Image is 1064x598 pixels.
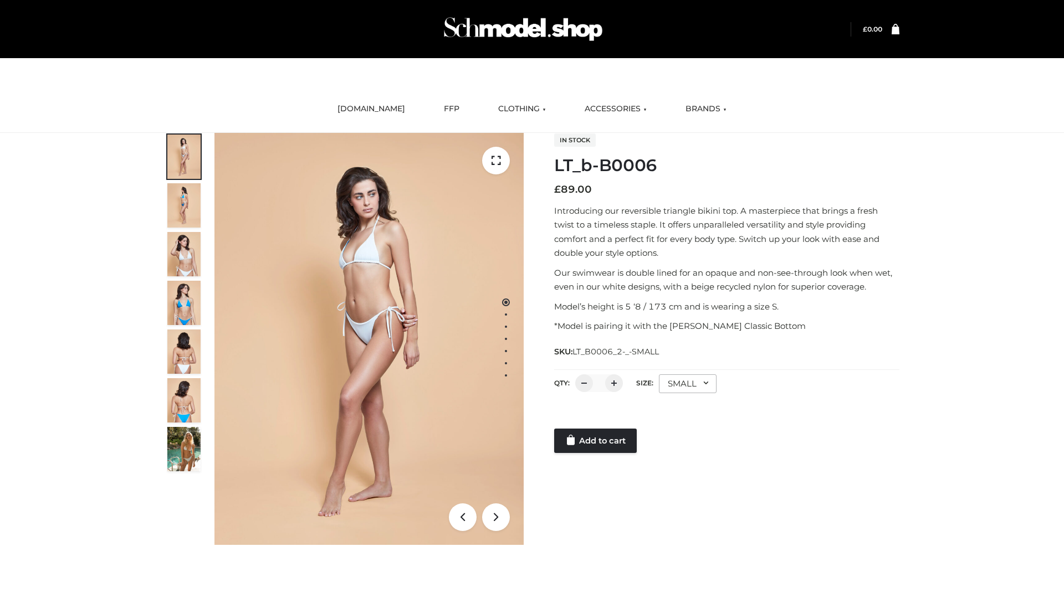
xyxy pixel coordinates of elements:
[329,97,413,121] a: [DOMAIN_NAME]
[554,345,660,358] span: SKU:
[659,374,717,393] div: SMALL
[490,97,554,121] a: CLOTHING
[554,183,561,195] span: £
[677,97,735,121] a: BRANDS
[863,25,867,33] span: £
[554,204,899,260] p: Introducing our reversible triangle bikini top. A masterpiece that brings a fresh twist to a time...
[436,97,468,121] a: FFP
[554,183,592,195] bdi: 89.00
[554,156,899,176] h1: LT_b-B0006
[554,133,596,147] span: In stock
[576,97,655,121] a: ACCESSORIES
[440,7,606,51] img: Schmodel Admin 964
[167,183,201,228] img: ArielClassicBikiniTop_CloudNine_AzureSky_OW114ECO_2-scaled.jpg
[554,379,570,387] label: QTY:
[167,281,201,325] img: ArielClassicBikiniTop_CloudNine_AzureSky_OW114ECO_4-scaled.jpg
[167,427,201,471] img: Arieltop_CloudNine_AzureSky2.jpg
[554,300,899,314] p: Model’s height is 5 ‘8 / 173 cm and is wearing a size S.
[636,379,653,387] label: Size:
[167,135,201,179] img: ArielClassicBikiniTop_CloudNine_AzureSky_OW114ECO_1-scaled.jpg
[214,133,524,545] img: ArielClassicBikiniTop_CloudNine_AzureSky_OW114ECO_1
[554,429,637,453] a: Add to cart
[167,378,201,422] img: ArielClassicBikiniTop_CloudNine_AzureSky_OW114ECO_8-scaled.jpg
[572,347,659,357] span: LT_B0006_2-_-SMALL
[167,232,201,276] img: ArielClassicBikiniTop_CloudNine_AzureSky_OW114ECO_3-scaled.jpg
[863,25,882,33] a: £0.00
[554,319,899,333] p: *Model is pairing it with the [PERSON_NAME] Classic Bottom
[167,329,201,374] img: ArielClassicBikiniTop_CloudNine_AzureSky_OW114ECO_7-scaled.jpg
[863,25,882,33] bdi: 0.00
[554,266,899,294] p: Our swimwear is double lined for an opaque and non-see-through look when wet, even in our white d...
